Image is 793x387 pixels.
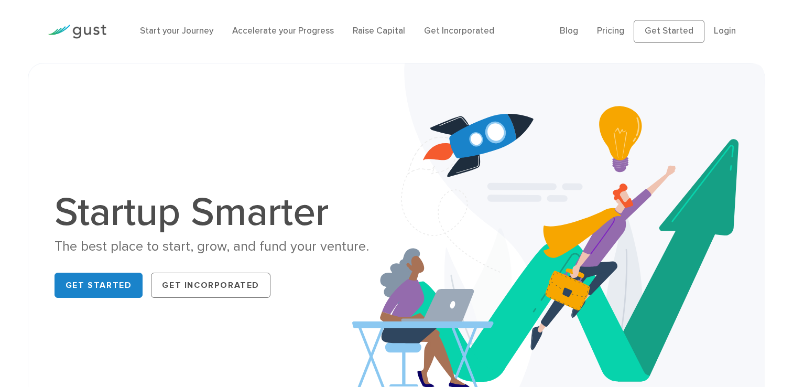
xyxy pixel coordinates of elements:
[424,26,494,36] a: Get Incorporated
[232,26,334,36] a: Accelerate your Progress
[560,26,578,36] a: Blog
[151,273,270,298] a: Get Incorporated
[55,273,143,298] a: Get Started
[597,26,624,36] a: Pricing
[48,25,106,39] img: Gust Logo
[353,26,405,36] a: Raise Capital
[140,26,213,36] a: Start your Journey
[55,238,389,256] div: The best place to start, grow, and fund your venture.
[55,192,389,232] h1: Startup Smarter
[634,20,704,43] a: Get Started
[714,26,736,36] a: Login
